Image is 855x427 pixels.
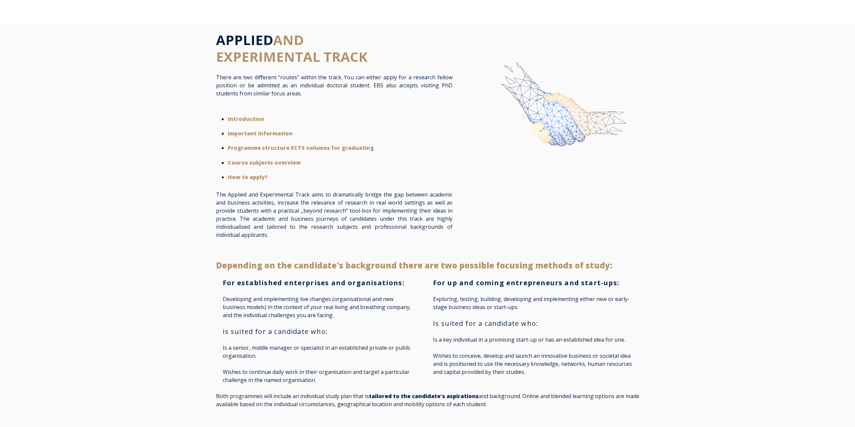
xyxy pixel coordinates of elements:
p: Developing and implementing live changes (organisational and new business models) in the context ... [223,295,416,319]
h1: APPLIED [216,32,453,65]
span: AND [273,31,304,49]
span: Both programmes will include an individual study plan that is [216,392,369,400]
p: Exploring, testing, building, developing and implementing either new or early-stage business idea... [433,295,639,311]
h3: Is suited for a candidate who: [433,319,639,328]
a: Introduction [228,115,264,123]
p: There are two different “routes” within the track. You can either apply for a research fellow pos... [216,73,453,97]
a: How to apply? [228,173,268,181]
span: EXPERIMENTAL TRACK [216,47,368,66]
h3: For established enterprises and organisations: [223,279,416,287]
span: and background. Online and blended learning options are made available based on the individual ci... [216,392,639,408]
p: Wishes to conceive, develop and launch an innovative business or societal idea and is positioned ... [433,352,639,376]
p: Is a senior, middle manager or specialist in an established private or public organisation. [223,344,416,360]
p: The Applied and Experimental Track aims to dramatically bridge the gap between academic and busin... [216,190,453,239]
img: img-ebs-hand [477,52,639,177]
span: Depending on the candidate's background there are two possible focusing methods of study: [216,260,612,271]
a: Programme structure ECTS volumes for graduating [228,144,374,152]
a: Course subjects overview [228,159,301,166]
strong: tailored to the candidate's aspirations [369,392,479,400]
a: Important information [228,130,293,137]
h3: Is suited for a candidate who: [223,327,416,336]
h3: For up and coming entrepreneurs and start-ups: [433,279,639,287]
p: Is a key individual in a promising start-up or has an established idea for one. [433,336,639,344]
p: Wishes to continue daily work in their organisation and target a particular challenge in the name... [223,368,416,384]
